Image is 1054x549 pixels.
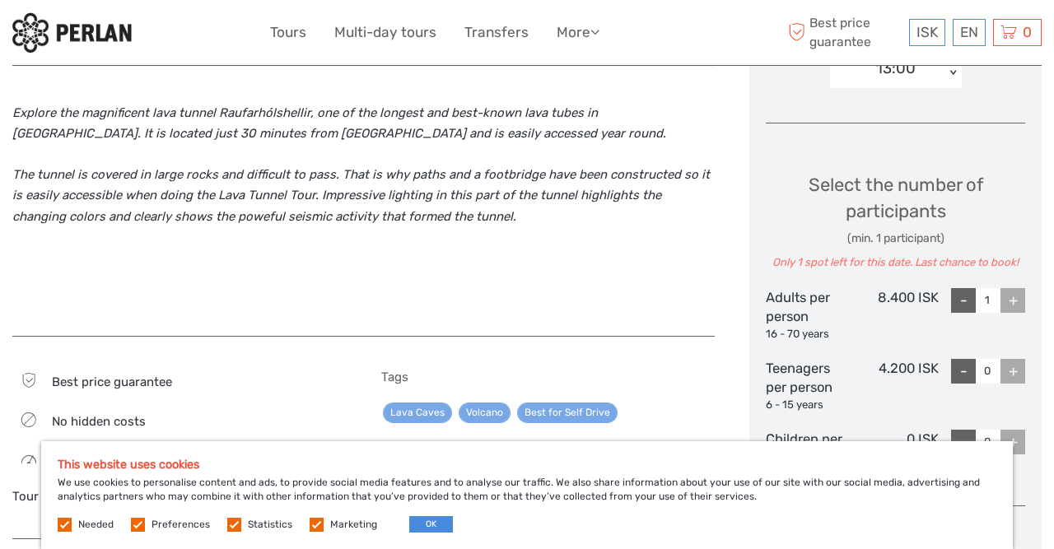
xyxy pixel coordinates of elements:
[766,172,1025,271] div: Select the number of participants
[766,398,852,413] div: 6 - 15 years
[12,12,132,53] img: 288-6a22670a-0f57-43d8-a107-52fbc9b92f2c_logo_small.jpg
[58,458,996,472] h5: This website uses cookies
[270,21,306,44] a: Tours
[766,255,1025,271] div: Only 1 spot left for this date. Last chance to book!
[876,58,916,79] div: 13:00
[383,402,452,423] a: Lava Caves
[951,359,976,384] div: -
[152,518,210,532] label: Preferences
[785,14,906,50] span: Best price guarantee
[459,402,511,423] a: Volcano
[852,430,939,484] div: 0 ISK
[951,430,976,454] div: -
[953,19,986,46] div: EN
[12,488,347,505] div: Tour Operator:
[766,327,852,342] div: 16 - 70 years
[945,59,959,77] div: < >
[78,518,114,532] label: Needed
[1000,288,1025,313] div: +
[52,414,146,429] span: No hidden costs
[41,441,1013,549] div: We use cookies to personalise content and ads, to provide social media features and to analyse ou...
[12,167,710,224] i: The tunnel is covered in large rocks and difficult to pass. That is why paths and a footbridge ha...
[766,230,1025,247] div: (min. 1 participant)
[409,516,453,533] button: OK
[557,21,599,44] a: More
[464,21,529,44] a: Transfers
[1000,359,1025,384] div: +
[12,105,666,142] i: Explore the magnificent lava tunnel Raufarhólshellir, one of the longest and best-known lava tube...
[916,24,938,40] span: ISK
[766,430,852,484] div: Children per person
[517,402,618,423] a: Best for Self Drive
[852,359,939,413] div: 4.200 ISK
[381,370,716,384] h5: Tags
[334,21,436,44] a: Multi-day tours
[1000,430,1025,454] div: +
[1020,24,1034,40] span: 0
[852,288,939,342] div: 8.400 ISK
[248,518,292,532] label: Statistics
[330,518,377,532] label: Marketing
[52,375,172,389] span: Best price guarantee
[766,359,852,413] div: Teenagers per person
[951,288,976,313] div: -
[766,288,852,342] div: Adults per person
